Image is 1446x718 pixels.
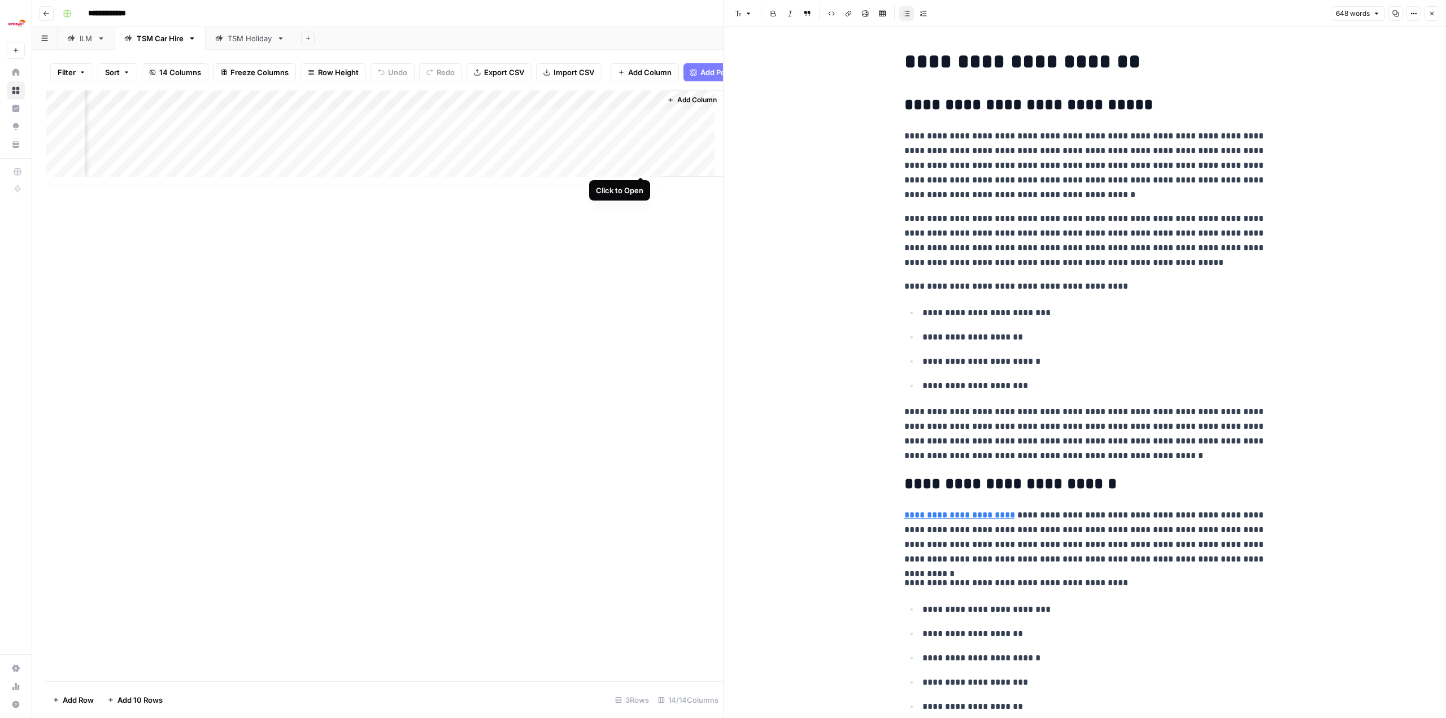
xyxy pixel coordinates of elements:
[628,67,672,78] span: Add Column
[98,63,137,81] button: Sort
[105,67,120,78] span: Sort
[611,691,654,709] div: 3 Rows
[7,63,25,81] a: Home
[137,33,184,44] div: TSM Car Hire
[654,691,723,709] div: 14/14 Columns
[7,9,25,37] button: Workspace: Ice Travel Group
[7,677,25,695] a: Usage
[115,27,206,50] a: TSM Car Hire
[228,33,272,44] div: TSM Holiday
[142,63,208,81] button: 14 Columns
[1331,6,1385,21] button: 648 words
[371,63,415,81] button: Undo
[536,63,602,81] button: Import CSV
[159,67,201,78] span: 14 Columns
[554,67,594,78] span: Import CSV
[419,63,462,81] button: Redo
[46,691,101,709] button: Add Row
[7,13,27,33] img: Ice Travel Group Logo
[7,99,25,118] a: Insights
[7,136,25,154] a: Your Data
[230,67,289,78] span: Freeze Columns
[213,63,296,81] button: Freeze Columns
[611,63,679,81] button: Add Column
[318,67,359,78] span: Row Height
[117,694,163,706] span: Add 10 Rows
[7,118,25,136] a: Opportunities
[58,67,76,78] span: Filter
[7,81,25,99] a: Browse
[7,695,25,713] button: Help + Support
[683,63,779,81] button: Add Power Agent
[101,691,169,709] button: Add 10 Rows
[467,63,532,81] button: Export CSV
[206,27,294,50] a: TSM Holiday
[58,27,115,50] a: ILM
[700,67,762,78] span: Add Power Agent
[63,694,94,706] span: Add Row
[596,185,643,196] div: Click to Open
[50,63,93,81] button: Filter
[1336,8,1370,19] span: 648 words
[80,33,93,44] div: ILM
[663,93,721,107] button: Add Column
[7,659,25,677] a: Settings
[437,67,455,78] span: Redo
[300,63,366,81] button: Row Height
[388,67,407,78] span: Undo
[677,95,717,105] span: Add Column
[484,67,524,78] span: Export CSV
